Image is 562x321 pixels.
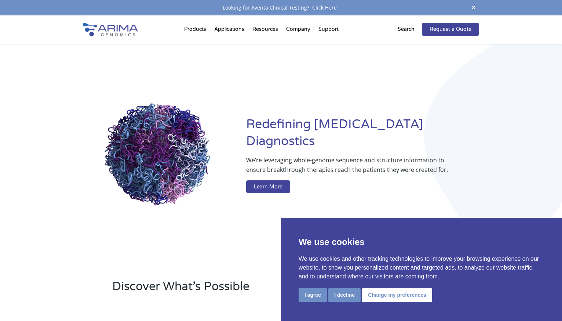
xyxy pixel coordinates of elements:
button: Change my preferences [362,288,432,302]
a: Click Here [309,4,340,11]
p: We use cookies and other tracking technologies to improve your browsing experience on our website... [299,255,544,281]
img: Arima-Genomics-logo [83,23,138,36]
a: Learn More [246,180,290,194]
h1: Redefining [MEDICAL_DATA] Diagnostics [246,116,479,155]
h2: Discover What’s Possible [112,278,375,300]
p: We use cookies [299,235,544,249]
button: I decline [328,288,361,302]
p: Search [398,25,415,34]
div: Looking for Aventa Clinical Testing? [83,3,479,12]
button: I agree [299,288,327,302]
a: Request a Quote [422,23,479,36]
